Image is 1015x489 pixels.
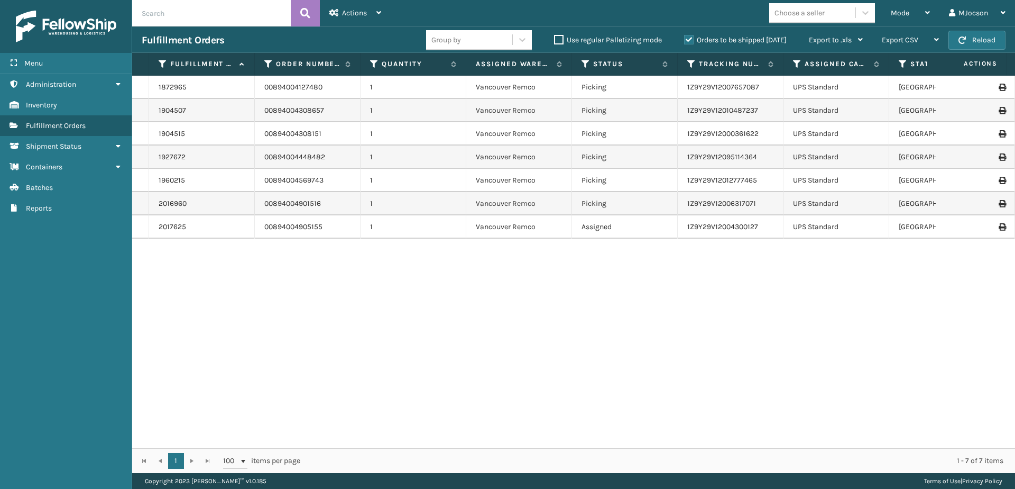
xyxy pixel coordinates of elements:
[255,169,361,192] td: 00894004569743
[342,8,367,17] span: Actions
[466,169,572,192] td: Vancouver Remco
[466,99,572,122] td: Vancouver Remco
[466,146,572,169] td: Vancouver Remco
[962,477,1002,485] a: Privacy Policy
[276,59,340,69] label: Order Number
[554,35,662,44] label: Use regular Palletizing mode
[572,122,678,146] td: Picking
[361,169,466,192] td: 1
[687,129,759,138] a: 1Z9Y29V12000361622
[159,129,185,139] a: 1904515
[26,121,86,130] span: Fulfillment Orders
[924,477,961,485] a: Terms of Use
[431,34,461,46] div: Group by
[687,176,757,185] a: 1Z9Y29V12012777465
[361,122,466,146] td: 1
[783,146,889,169] td: UPS Standard
[572,99,678,122] td: Picking
[466,192,572,215] td: Vancouver Remco
[168,453,184,469] a: 1
[891,8,909,17] span: Mode
[572,146,678,169] td: Picking
[687,199,756,208] a: 1Z9Y29V12006317071
[361,215,466,239] td: 1
[26,101,57,110] span: Inventory
[805,59,869,69] label: Assigned Carrier Service
[999,200,1005,207] i: Print Label
[889,215,995,239] td: [GEOGRAPHIC_DATA]
[924,473,1002,489] div: |
[889,76,995,99] td: [GEOGRAPHIC_DATA]
[687,222,758,231] a: 1Z9Y29V12004300127
[466,215,572,239] td: Vancouver Remco
[999,107,1005,114] i: Print Label
[783,192,889,215] td: UPS Standard
[476,59,551,69] label: Assigned Warehouse
[774,7,825,19] div: Choose a seller
[361,76,466,99] td: 1
[783,169,889,192] td: UPS Standard
[687,152,757,161] a: 1Z9Y29V12095114364
[24,59,43,68] span: Menu
[315,456,1003,466] div: 1 - 7 of 7 items
[930,55,1004,73] span: Actions
[255,192,361,215] td: 00894004901516
[255,146,361,169] td: 00894004448482
[26,80,76,89] span: Administration
[159,198,187,209] a: 2016960
[889,146,995,169] td: [GEOGRAPHIC_DATA]
[223,453,300,469] span: items per page
[159,82,187,93] a: 1872965
[572,76,678,99] td: Picking
[889,192,995,215] td: [GEOGRAPHIC_DATA]
[783,122,889,146] td: UPS Standard
[687,83,759,92] a: 1Z9Y29V12007657087
[26,204,52,213] span: Reports
[16,11,116,42] img: logo
[809,35,852,44] span: Export to .xls
[889,169,995,192] td: [GEOGRAPHIC_DATA]
[999,130,1005,138] i: Print Label
[999,177,1005,184] i: Print Label
[999,84,1005,91] i: Print Label
[783,215,889,239] td: UPS Standard
[593,59,657,69] label: Status
[910,59,974,69] label: State
[170,59,234,69] label: Fulfillment Order Id
[783,99,889,122] td: UPS Standard
[684,35,787,44] label: Orders to be shipped [DATE]
[361,99,466,122] td: 1
[159,175,185,186] a: 1960215
[255,215,361,239] td: 00894004905155
[889,122,995,146] td: [GEOGRAPHIC_DATA]
[26,162,62,171] span: Containers
[687,106,758,115] a: 1Z9Y29V12010487237
[145,473,266,489] p: Copyright 2023 [PERSON_NAME]™ v 1.0.185
[783,76,889,99] td: UPS Standard
[255,76,361,99] td: 00894004127480
[466,122,572,146] td: Vancouver Remco
[999,223,1005,231] i: Print Label
[255,122,361,146] td: 00894004308151
[572,192,678,215] td: Picking
[572,169,678,192] td: Picking
[26,183,53,192] span: Batches
[948,31,1005,50] button: Reload
[159,105,186,116] a: 1904507
[382,59,446,69] label: Quantity
[361,146,466,169] td: 1
[223,456,239,466] span: 100
[999,153,1005,161] i: Print Label
[466,76,572,99] td: Vancouver Remco
[699,59,763,69] label: Tracking Number
[26,142,81,151] span: Shipment Status
[889,99,995,122] td: [GEOGRAPHIC_DATA]
[142,34,224,47] h3: Fulfillment Orders
[159,152,186,162] a: 1927672
[882,35,918,44] span: Export CSV
[255,99,361,122] td: 00894004308657
[361,192,466,215] td: 1
[572,215,678,239] td: Assigned
[159,222,186,232] a: 2017625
